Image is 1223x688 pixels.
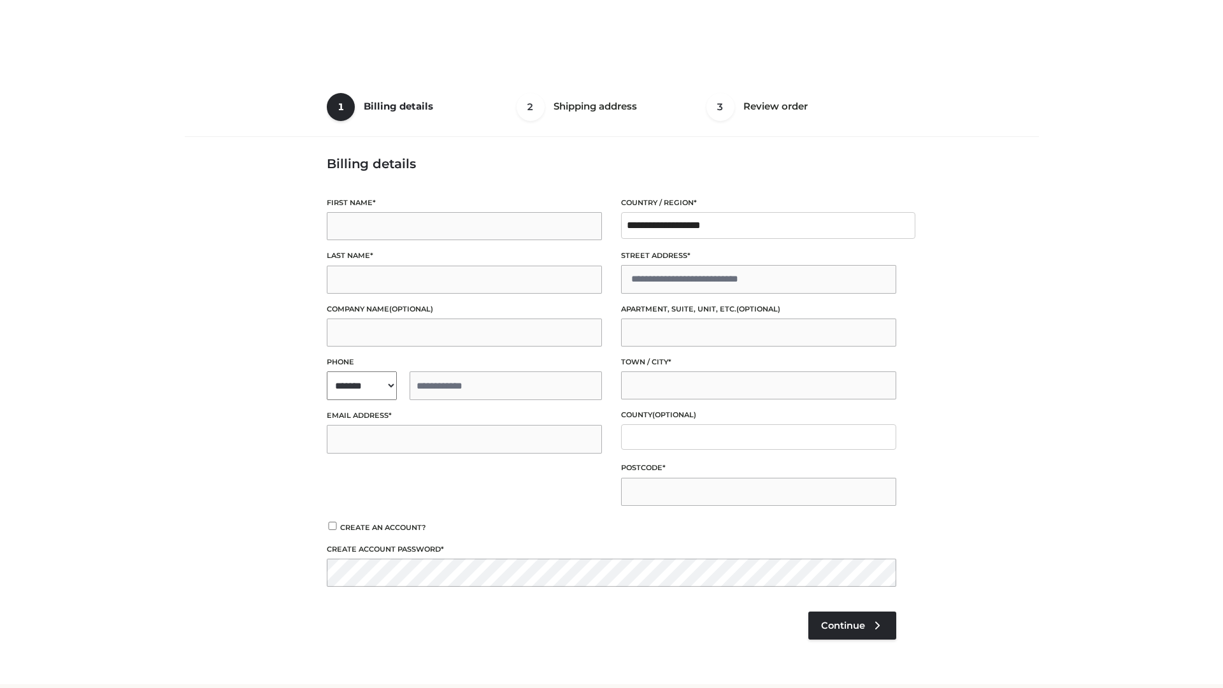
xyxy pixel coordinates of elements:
label: Phone [327,356,602,368]
span: Shipping address [554,100,637,112]
label: Street address [621,250,896,262]
span: Billing details [364,100,433,112]
label: Postcode [621,462,896,474]
label: Last name [327,250,602,262]
span: (optional) [652,410,696,419]
label: Create account password [327,543,896,555]
h3: Billing details [327,156,896,171]
a: Continue [808,612,896,640]
label: Apartment, suite, unit, etc. [621,303,896,315]
span: Review order [743,100,808,112]
label: Email address [327,410,602,422]
input: Create an account? [327,522,338,530]
span: Create an account? [340,523,426,532]
span: 2 [517,93,545,121]
span: 3 [706,93,734,121]
label: First name [327,197,602,209]
span: (optional) [389,305,433,313]
span: (optional) [736,305,780,313]
label: Town / City [621,356,896,368]
label: Country / Region [621,197,896,209]
label: Company name [327,303,602,315]
span: Continue [821,620,865,631]
span: 1 [327,93,355,121]
label: County [621,409,896,421]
